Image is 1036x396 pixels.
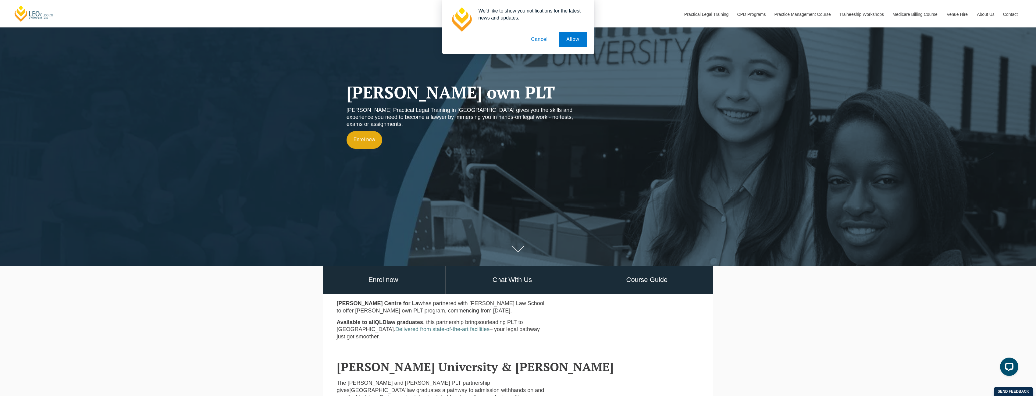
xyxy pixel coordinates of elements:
span: law graduates [386,319,423,325]
a: Course Guide [579,266,714,294]
span: [GEOGRAPHIC_DATA] [350,387,407,393]
span: The [PERSON_NAME] and [PERSON_NAME] PLT partnership gives [337,380,490,393]
span: Available to all [337,319,375,325]
iframe: LiveChat chat widget [995,355,1021,381]
a: Chat With Us [446,266,579,294]
h1: [PERSON_NAME] own PLT [347,83,587,102]
span: [PERSON_NAME] Centre for Law [337,300,423,306]
span: QLD [375,319,386,325]
span: law graduates a pathway to admission with [407,387,511,393]
p: [PERSON_NAME] Practical Legal Training in [GEOGRAPHIC_DATA] gives you the skills and experience y... [347,107,587,128]
span: has partnered with [PERSON_NAME] Law School to offer [PERSON_NAME] own PLT program, commencing fr... [337,300,544,313]
img: notification icon [449,7,474,32]
button: Allow [559,32,587,47]
a: Delivered from state-of-the-art facilities [395,326,490,332]
span: our [480,319,488,325]
button: Cancel [523,32,555,47]
span: – your legal pathway just got smoother. [337,326,540,339]
a: Enrol now [322,266,445,294]
h2: [PERSON_NAME] University & [PERSON_NAME] [337,360,700,373]
div: We'd like to show you notifications for the latest news and updates. [474,7,587,21]
span: , this partnership brings [423,319,480,325]
a: Enrol now [347,131,382,149]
